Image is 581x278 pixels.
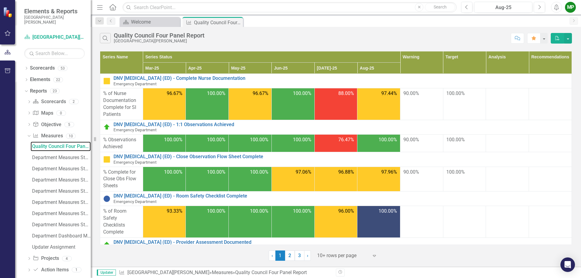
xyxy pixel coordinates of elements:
span: 96.67% [253,90,268,97]
a: Department Measures Standard Report (CNO) [31,175,91,185]
span: % of Room Safety Checklists Complete [103,208,140,235]
td: Double-Click to Edit [529,134,572,152]
a: DNV [MEDICAL_DATA] (ED) - 1:1 Observations Achieved [113,122,569,127]
td: Double-Click to Edit [529,88,572,120]
a: Elements [30,76,50,83]
div: 53 [58,66,67,71]
img: Caution [103,156,110,163]
a: Reports [30,88,47,95]
a: DNV [MEDICAL_DATA] (ED) - Provider Assessment Documented [113,240,569,245]
a: 3 [295,250,304,261]
div: Welcome [131,18,179,26]
span: % Complete for Close Obs Flow Sheets [103,169,140,190]
span: 97.06% [296,169,311,176]
a: Measures [33,132,63,139]
span: 100.00% [164,136,182,143]
a: Department Measures Standard Report [31,153,91,162]
span: 100.00% [207,136,225,143]
a: Quality Council Four Panel Report [31,142,91,151]
td: Double-Click to Edit [529,167,572,191]
span: 100.00% [207,90,225,97]
span: 90.00% [403,169,419,175]
img: On Target [103,123,110,131]
div: Updater Assignment [32,244,91,250]
span: Emergency Department [113,199,156,204]
a: Welcome [121,18,179,26]
img: No Information [103,195,110,202]
span: 1 [275,250,285,261]
div: Quality Council Four Panel Report [32,144,91,149]
span: Emergency Department [113,127,156,132]
span: Elements & Reports [24,8,85,15]
span: › [307,253,308,258]
span: Search [434,5,447,9]
td: Double-Click to Edit Right Click for Context Menu [100,152,572,167]
div: 22 [53,77,63,82]
a: Department Dashboard Measures Graphs [31,231,91,241]
img: On Target [103,241,110,248]
button: Search [425,3,455,11]
a: Department Measures Standard Report (CFO) [31,164,91,174]
div: » » [119,269,331,276]
td: Double-Click to Edit Right Click for Context Menu [100,237,572,252]
span: 90.00% [403,90,419,96]
img: ClearPoint Strategy [3,7,14,17]
span: Emergency Department [113,81,156,86]
img: Caution [103,77,110,85]
div: 0 [56,110,66,116]
span: 97.96% [381,169,397,176]
div: Department Dashboard Measures Graphs [32,233,91,239]
span: 100.00% [446,137,465,142]
span: Updater [97,270,116,276]
div: Department Measures Standard Report (CMO) [32,200,91,205]
a: Department Measures Standard Report (Other) [31,220,91,230]
input: Search Below... [24,48,85,59]
a: Department Measures Standard Report (CMO) [31,198,91,207]
span: 96.67% [167,90,182,97]
td: Double-Click to Edit Right Click for Context Menu [100,120,572,134]
a: Projects [33,255,59,262]
span: 100.00% [207,169,225,176]
a: Updater Assignment [31,242,91,252]
a: Department Measures Standard Report (CHRO) [31,209,91,218]
div: 4 [62,256,72,261]
a: DNV [MEDICAL_DATA] (ED) - Close Observation Flow Sheet Complete [113,154,569,159]
a: [GEOGRAPHIC_DATA][PERSON_NAME] [127,270,209,275]
td: Double-Click to Edit [486,167,529,191]
td: Double-Click to Edit [529,206,572,237]
a: Scorecards [33,98,66,105]
span: % Observations Achieved [103,136,140,150]
span: 100.00% [293,90,311,97]
span: 100.00% [379,208,397,215]
div: Department Measures Standard Report [32,155,91,160]
div: 5 [64,122,74,127]
div: MP [565,2,576,13]
span: 88.00% [338,90,354,97]
a: [GEOGRAPHIC_DATA][PERSON_NAME] [24,34,85,41]
button: Aug-25 [474,2,532,13]
td: Double-Click to Edit [486,134,529,152]
span: 100.00% [293,208,311,215]
span: 96.88% [338,169,354,176]
a: Measures [212,270,233,275]
span: ‹ [271,253,273,258]
span: % of Nurse Documentation Complete for SI Patients [103,90,140,118]
span: 100.00% [379,136,397,143]
div: 2 [69,99,79,104]
a: DNV [MEDICAL_DATA] (ED) - Room Safety Checklist Complete [113,193,569,199]
span: 100.00% [250,136,268,143]
div: Aug-25 [476,4,530,11]
div: [GEOGRAPHIC_DATA][PERSON_NAME] [114,39,205,43]
td: Double-Click to Edit Right Click for Context Menu [100,74,572,88]
a: Scorecards [30,65,55,72]
div: 10 [66,133,76,139]
div: Department Measures Standard Report (CNO) [32,177,91,183]
span: 97.44% [381,90,397,97]
div: Open Intercom Messenger [560,257,575,272]
span: 90.00% [403,137,419,142]
a: 2 [285,250,295,261]
small: [GEOGRAPHIC_DATA][PERSON_NAME] [24,15,85,25]
td: Double-Click to Edit [486,88,529,120]
div: Department Measures Standard Report (COO) [32,188,91,194]
span: 76.47% [338,136,354,143]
